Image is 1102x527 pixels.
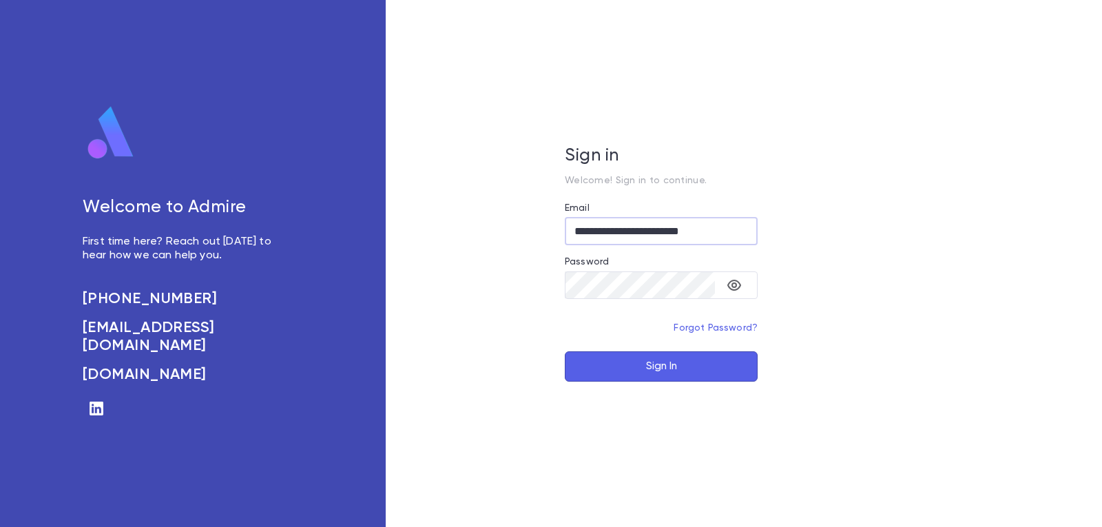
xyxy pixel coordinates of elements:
label: Password [565,256,609,267]
a: Forgot Password? [674,323,758,333]
p: First time here? Reach out [DATE] to hear how we can help you. [83,235,287,262]
label: Email [565,203,590,214]
a: [DOMAIN_NAME] [83,366,287,384]
img: logo [83,105,139,161]
h5: Sign in [565,146,758,167]
h5: Welcome to Admire [83,198,287,218]
a: [EMAIL_ADDRESS][DOMAIN_NAME] [83,319,287,355]
button: toggle password visibility [720,271,748,299]
button: Sign In [565,351,758,382]
p: Welcome! Sign in to continue. [565,175,758,186]
a: [PHONE_NUMBER] [83,290,287,308]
